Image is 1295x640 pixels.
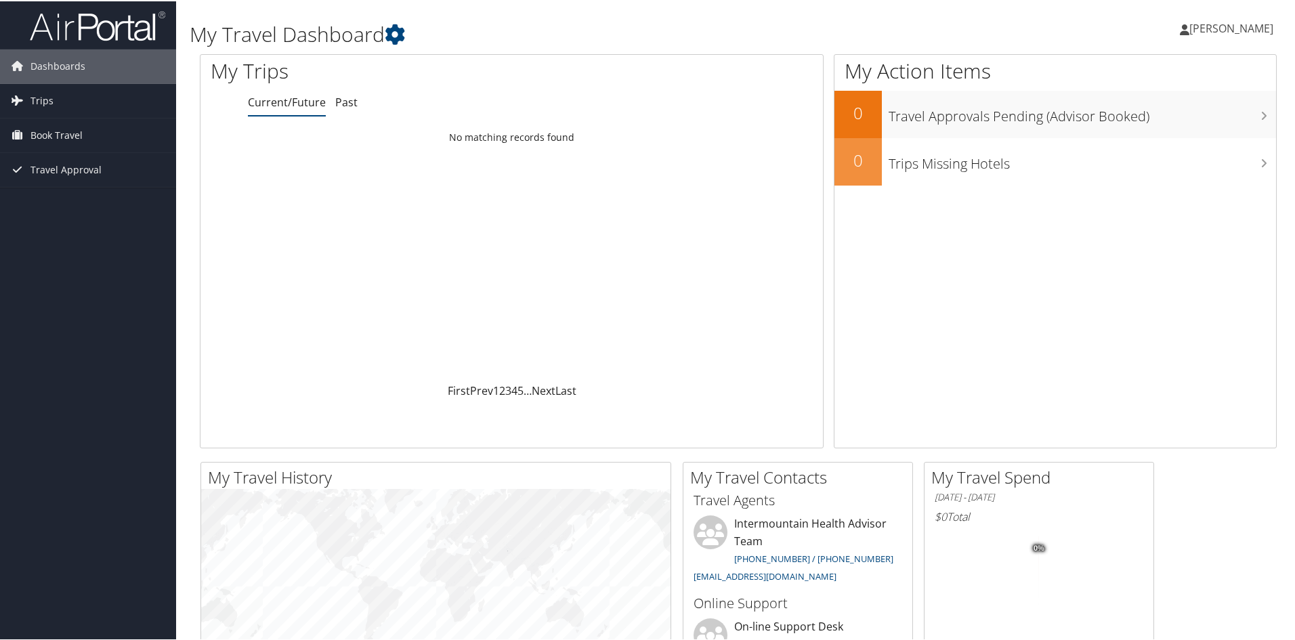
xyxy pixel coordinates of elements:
[734,551,893,563] a: [PHONE_NUMBER] / [PHONE_NUMBER]
[30,83,54,116] span: Trips
[1189,20,1273,35] span: [PERSON_NAME]
[889,99,1276,125] h3: Travel Approvals Pending (Advisor Booked)
[517,382,524,397] a: 5
[687,514,909,586] li: Intermountain Health Advisor Team
[511,382,517,397] a: 4
[532,382,555,397] a: Next
[200,124,823,148] td: No matching records found
[555,382,576,397] a: Last
[889,146,1276,172] h3: Trips Missing Hotels
[211,56,553,84] h1: My Trips
[30,48,85,82] span: Dashboards
[694,569,836,581] a: [EMAIL_ADDRESS][DOMAIN_NAME]
[935,490,1143,503] h6: [DATE] - [DATE]
[448,382,470,397] a: First
[30,9,165,41] img: airportal-logo.png
[30,117,83,151] span: Book Travel
[499,382,505,397] a: 2
[834,148,882,171] h2: 0
[470,382,493,397] a: Prev
[834,100,882,123] h2: 0
[30,152,102,186] span: Travel Approval
[690,465,912,488] h2: My Travel Contacts
[1180,7,1287,47] a: [PERSON_NAME]
[931,465,1153,488] h2: My Travel Spend
[1034,543,1044,551] tspan: 0%
[248,93,326,108] a: Current/Future
[335,93,358,108] a: Past
[524,382,532,397] span: …
[505,382,511,397] a: 3
[190,19,921,47] h1: My Travel Dashboard
[834,56,1276,84] h1: My Action Items
[493,382,499,397] a: 1
[208,465,671,488] h2: My Travel History
[694,490,902,509] h3: Travel Agents
[694,593,902,612] h3: Online Support
[834,89,1276,137] a: 0Travel Approvals Pending (Advisor Booked)
[935,508,1143,523] h6: Total
[935,508,947,523] span: $0
[834,137,1276,184] a: 0Trips Missing Hotels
